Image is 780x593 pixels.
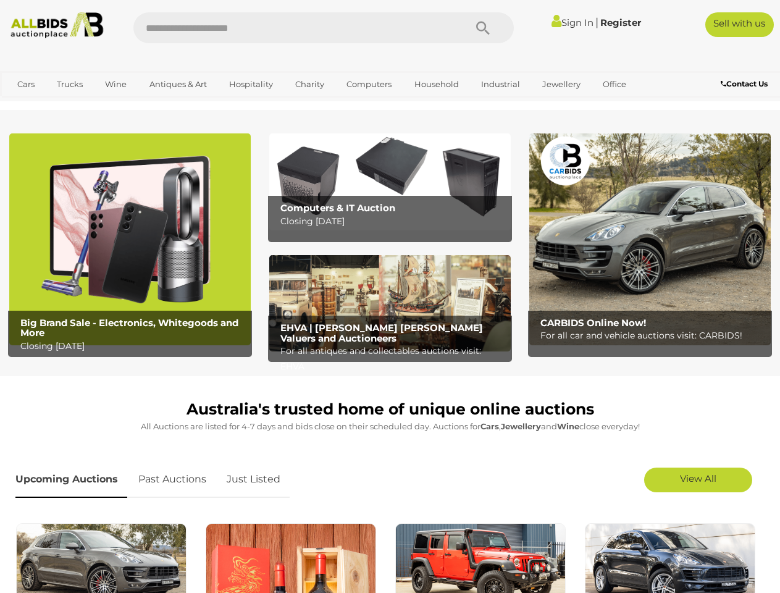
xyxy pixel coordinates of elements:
[15,461,127,498] a: Upcoming Auctions
[529,133,771,345] a: CARBIDS Online Now! CARBIDS Online Now! For all car and vehicle auctions visit: CARBIDS!
[217,461,290,498] a: Just Listed
[129,461,216,498] a: Past Auctions
[280,214,506,229] p: Closing [DATE]
[595,74,634,95] a: Office
[221,74,281,95] a: Hospitality
[57,95,161,115] a: [GEOGRAPHIC_DATA]
[473,74,528,95] a: Industrial
[287,74,332,95] a: Charity
[20,339,246,354] p: Closing [DATE]
[280,322,483,344] b: EHVA | [PERSON_NAME] [PERSON_NAME] Valuers and Auctioneers
[600,17,641,28] a: Register
[97,74,135,95] a: Wine
[15,419,765,434] p: All Auctions are listed for 4-7 days and bids close on their scheduled day. Auctions for , and cl...
[406,74,467,95] a: Household
[480,421,499,431] strong: Cars
[452,12,514,43] button: Search
[644,468,752,492] a: View All
[141,74,215,95] a: Antiques & Art
[705,12,774,37] a: Sell with us
[49,74,91,95] a: Trucks
[269,255,511,352] a: EHVA | Evans Hastings Valuers and Auctioneers EHVA | [PERSON_NAME] [PERSON_NAME] Valuers and Auct...
[15,401,765,418] h1: Australia's trusted home of unique online auctions
[9,95,51,115] a: Sports
[280,343,506,374] p: For all antiques and collectables auctions visit: EHVA
[9,74,43,95] a: Cars
[6,12,109,38] img: Allbids.com.au
[529,133,771,345] img: CARBIDS Online Now!
[551,17,593,28] a: Sign In
[540,317,646,329] b: CARBIDS Online Now!
[595,15,598,29] span: |
[721,77,771,91] a: Contact Us
[9,133,251,345] img: Big Brand Sale - Electronics, Whitegoods and More
[680,473,716,484] span: View All
[721,79,768,88] b: Contact Us
[269,133,511,230] a: Computers & IT Auction Computers & IT Auction Closing [DATE]
[540,328,766,343] p: For all car and vehicle auctions visit: CARBIDS!
[501,421,541,431] strong: Jewellery
[534,74,589,95] a: Jewellery
[20,317,238,339] b: Big Brand Sale - Electronics, Whitegoods and More
[338,74,400,95] a: Computers
[9,133,251,345] a: Big Brand Sale - Electronics, Whitegoods and More Big Brand Sale - Electronics, Whitegoods and Mo...
[557,421,579,431] strong: Wine
[280,202,395,214] b: Computers & IT Auction
[269,133,511,230] img: Computers & IT Auction
[269,255,511,352] img: EHVA | Evans Hastings Valuers and Auctioneers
